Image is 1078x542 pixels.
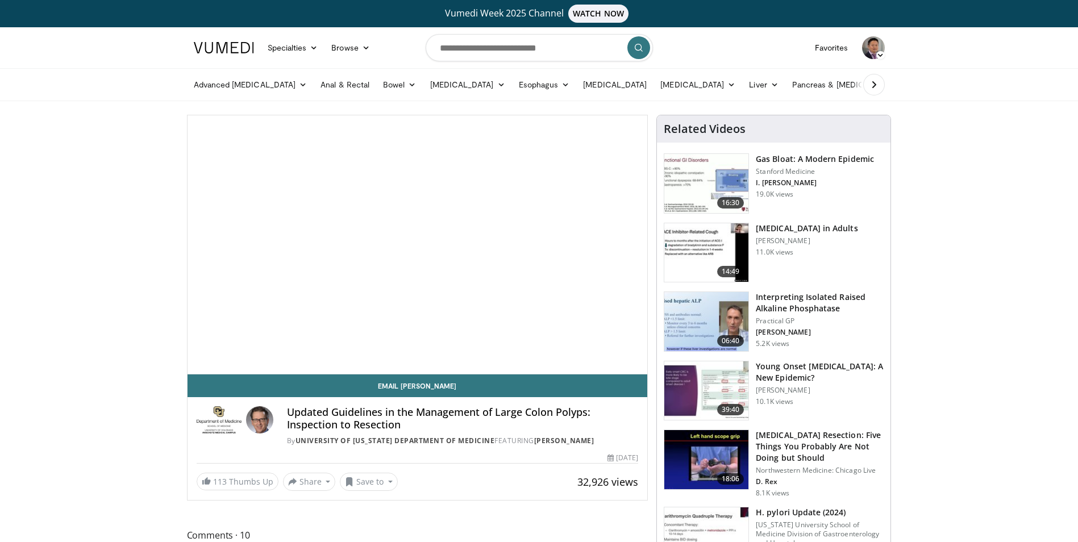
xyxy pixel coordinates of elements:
p: I. [PERSON_NAME] [756,178,874,187]
input: Search topics, interventions [426,34,653,61]
h3: [MEDICAL_DATA] Resection: Five Things You Probably Are Not Doing but Should [756,430,884,464]
img: Avatar [246,406,273,433]
a: 06:40 Interpreting Isolated Raised Alkaline Phosphatase Practical GP [PERSON_NAME] 5.2K views [664,291,884,352]
p: Northwestern Medicine: Chicago Live [756,466,884,475]
a: Bowel [376,73,423,96]
button: Share [283,473,336,491]
span: 16:30 [717,197,744,209]
a: [PERSON_NAME] [534,436,594,445]
img: University of Colorado Department of Medicine [197,406,242,433]
p: 10.1K views [756,397,793,406]
div: By FEATURING [287,436,638,446]
span: WATCH NOW [568,5,629,23]
span: 113 [213,476,227,487]
a: Anal & Rectal [314,73,376,96]
img: 11950cd4-d248-4755-8b98-ec337be04c84.150x105_q85_crop-smart_upscale.jpg [664,223,748,282]
p: Practical GP [756,316,884,326]
p: 19.0K views [756,190,793,199]
a: Browse [324,36,377,59]
video-js: Video Player [188,115,648,374]
p: [PERSON_NAME] [756,328,884,337]
span: 06:40 [717,335,744,347]
a: 14:49 [MEDICAL_DATA] in Adults [PERSON_NAME] 11.0K views [664,223,884,283]
a: University of [US_STATE] Department of Medicine [295,436,495,445]
a: Liver [742,73,785,96]
h3: [MEDICAL_DATA] in Adults [756,223,858,234]
button: Save to [340,473,398,491]
p: 11.0K views [756,248,793,257]
span: 14:49 [717,266,744,277]
img: Avatar [862,36,885,59]
p: D. Rex [756,477,884,486]
p: 5.2K views [756,339,789,348]
p: [PERSON_NAME] [756,236,858,245]
a: [MEDICAL_DATA] [654,73,742,96]
a: Advanced [MEDICAL_DATA] [187,73,314,96]
span: 39:40 [717,404,744,415]
p: Stanford Medicine [756,167,874,176]
h4: Related Videos [664,122,746,136]
a: Email [PERSON_NAME] [188,374,648,397]
p: [PERSON_NAME] [756,386,884,395]
a: [MEDICAL_DATA] [576,73,654,96]
img: VuMedi Logo [194,42,254,53]
a: Specialties [261,36,325,59]
a: 18:06 [MEDICAL_DATA] Resection: Five Things You Probably Are Not Doing but Should Northwestern Me... [664,430,884,498]
a: Vumedi Week 2025 ChannelWATCH NOW [195,5,883,23]
h3: Young Onset [MEDICAL_DATA]: A New Epidemic? [756,361,884,383]
h3: Gas Bloat: A Modern Epidemic [756,153,874,165]
h3: H. pylori Update (2024) [756,507,884,518]
img: b23cd043-23fa-4b3f-b698-90acdd47bf2e.150x105_q85_crop-smart_upscale.jpg [664,361,748,420]
a: Esophagus [512,73,577,96]
p: 8.1K views [756,489,789,498]
h3: Interpreting Isolated Raised Alkaline Phosphatase [756,291,884,314]
a: Favorites [808,36,855,59]
img: 264924ef-8041-41fd-95c4-78b943f1e5b5.150x105_q85_crop-smart_upscale.jpg [664,430,748,489]
a: 39:40 Young Onset [MEDICAL_DATA]: A New Epidemic? [PERSON_NAME] 10.1K views [664,361,884,421]
span: 18:06 [717,473,744,485]
h4: Updated Guidelines in the Management of Large Colon Polyps: Inspection to Resection [287,406,638,431]
a: [MEDICAL_DATA] [423,73,512,96]
span: 32,926 views [577,475,638,489]
a: 16:30 Gas Bloat: A Modern Epidemic Stanford Medicine I. [PERSON_NAME] 19.0K views [664,153,884,214]
img: 480ec31d-e3c1-475b-8289-0a0659db689a.150x105_q85_crop-smart_upscale.jpg [664,154,748,213]
a: 113 Thumbs Up [197,473,278,490]
a: Pancreas & [MEDICAL_DATA] [785,73,918,96]
img: 6a4ee52d-0f16-480d-a1b4-8187386ea2ed.150x105_q85_crop-smart_upscale.jpg [664,292,748,351]
div: [DATE] [607,453,638,463]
